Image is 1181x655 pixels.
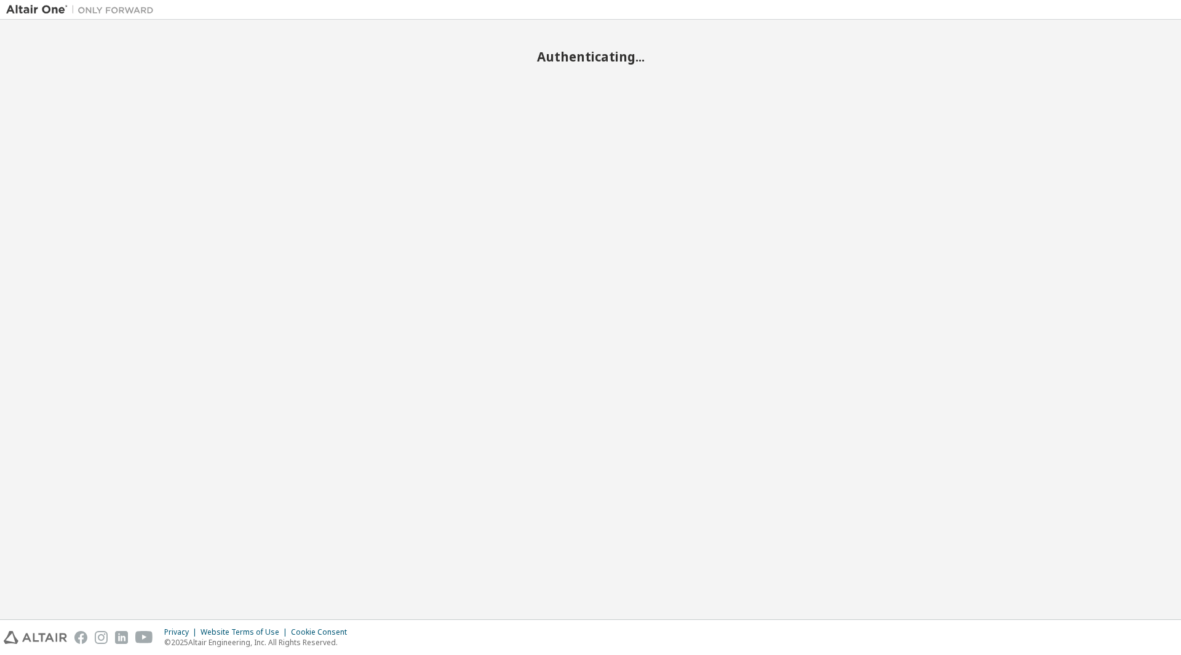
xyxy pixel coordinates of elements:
div: Privacy [164,627,201,637]
div: Cookie Consent [291,627,354,637]
img: instagram.svg [95,631,108,644]
div: Website Terms of Use [201,627,291,637]
img: facebook.svg [74,631,87,644]
img: linkedin.svg [115,631,128,644]
img: youtube.svg [135,631,153,644]
h2: Authenticating... [6,49,1175,65]
p: © 2025 Altair Engineering, Inc. All Rights Reserved. [164,637,354,648]
img: Altair One [6,4,160,16]
img: altair_logo.svg [4,631,67,644]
